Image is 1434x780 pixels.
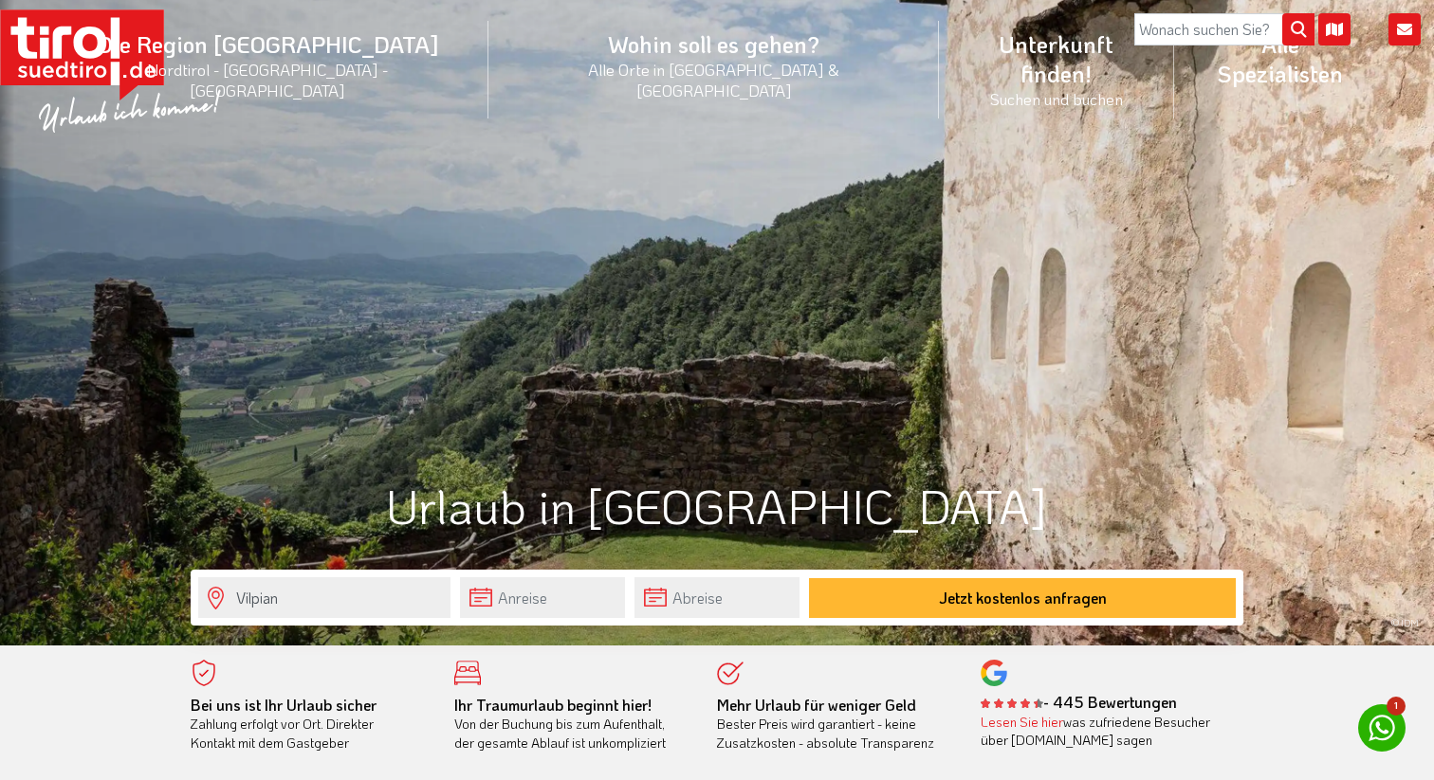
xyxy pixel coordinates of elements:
b: - 445 Bewertungen [981,692,1177,712]
input: Abreise [634,577,800,618]
b: Ihr Traumurlaub beginnt hier! [454,695,652,715]
b: Mehr Urlaub für weniger Geld [717,695,916,715]
a: Lesen Sie hier [981,713,1063,731]
div: Von der Buchung bis zum Aufenthalt, der gesamte Ablauf ist unkompliziert [454,696,689,753]
small: Suchen und buchen [962,88,1150,109]
a: Wohin soll es gehen?Alle Orte in [GEOGRAPHIC_DATA] & [GEOGRAPHIC_DATA] [488,9,940,121]
span: 1 [1387,697,1406,716]
small: Nordtirol - [GEOGRAPHIC_DATA] - [GEOGRAPHIC_DATA] [70,59,466,100]
h1: Urlaub in [GEOGRAPHIC_DATA] [191,480,1243,532]
button: Jetzt kostenlos anfragen [809,578,1236,618]
div: Zahlung erfolgt vor Ort. Direkter Kontakt mit dem Gastgeber [191,696,426,753]
a: Alle Spezialisten [1174,9,1387,109]
input: Anreise [460,577,625,618]
input: Wonach suchen Sie? [1134,13,1314,45]
small: Alle Orte in [GEOGRAPHIC_DATA] & [GEOGRAPHIC_DATA] [511,59,917,100]
i: Kontakt [1388,13,1421,45]
div: was zufriedene Besucher über [DOMAIN_NAME] sagen [981,713,1216,750]
div: Bester Preis wird garantiert - keine Zusatzkosten - absolute Transparenz [717,696,952,753]
a: Unterkunft finden!Suchen und buchen [939,9,1173,130]
input: Wo soll's hingehen? [198,577,450,618]
a: 1 [1358,704,1406,752]
i: Karte öffnen [1318,13,1351,45]
a: Die Region [GEOGRAPHIC_DATA]Nordtirol - [GEOGRAPHIC_DATA] - [GEOGRAPHIC_DATA] [47,9,488,121]
b: Bei uns ist Ihr Urlaub sicher [191,695,377,715]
